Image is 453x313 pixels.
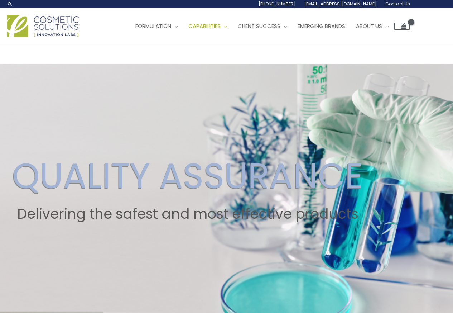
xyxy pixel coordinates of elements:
[394,23,410,30] a: View Shopping Cart, empty
[292,15,351,37] a: Emerging Brands
[188,22,221,30] span: Capabilities
[7,1,13,7] a: Search icon link
[259,1,296,7] span: [PHONE_NUMBER]
[130,15,183,37] a: Formulation
[351,15,394,37] a: About Us
[356,22,382,30] span: About Us
[304,1,377,7] span: [EMAIL_ADDRESS][DOMAIN_NAME]
[385,1,410,7] span: Contact Us
[238,22,280,30] span: Client Success
[125,15,410,37] nav: Site Navigation
[135,22,171,30] span: Formulation
[183,15,232,37] a: Capabilities
[12,206,363,222] h2: Delivering the safest and most effective products
[7,15,79,37] img: Cosmetic Solutions Logo
[298,22,345,30] span: Emerging Brands
[232,15,292,37] a: Client Success
[12,155,363,197] h2: QUALITY ASSURANCE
